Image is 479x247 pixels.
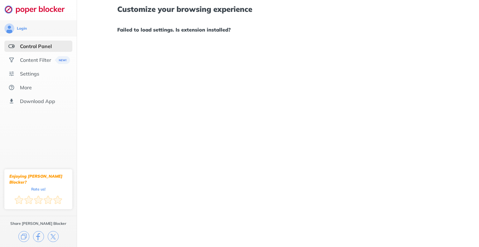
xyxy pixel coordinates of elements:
div: Control Panel [20,43,52,49]
div: Enjoying [PERSON_NAME] Blocker? [9,173,67,185]
div: Download App [20,98,55,104]
div: Login [17,26,27,31]
img: logo-webpage.svg [4,5,71,14]
img: social.svg [8,57,15,63]
h1: Failed to load settings. Is extension installed? [117,26,439,34]
img: menuBanner.svg [55,56,70,64]
img: about.svg [8,84,15,91]
img: settings.svg [8,71,15,77]
div: Settings [20,71,39,77]
div: Rate us! [31,188,46,190]
img: copy.svg [18,231,29,242]
img: x.svg [48,231,59,242]
div: Share [PERSON_NAME] Blocker [10,221,66,226]
img: avatar.svg [4,23,14,33]
div: More [20,84,32,91]
img: features-selected.svg [8,43,15,49]
img: facebook.svg [33,231,44,242]
img: download-app.svg [8,98,15,104]
h1: Customize your browsing experience [117,5,439,13]
div: Content Filter [20,57,51,63]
